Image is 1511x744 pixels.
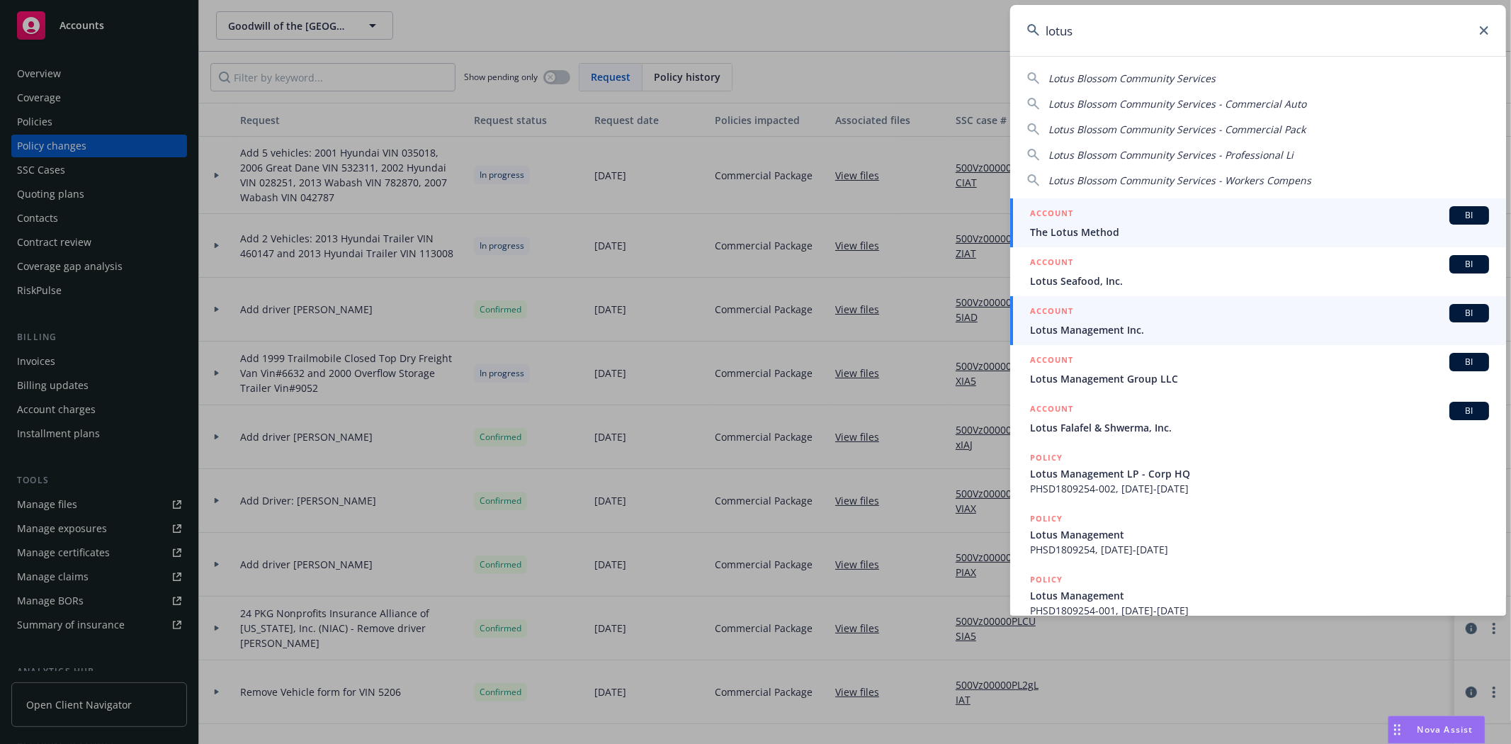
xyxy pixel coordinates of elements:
h5: POLICY [1030,512,1063,526]
input: Search... [1010,5,1506,56]
button: Nova Assist [1388,716,1485,744]
span: Lotus Management Inc. [1030,322,1489,337]
span: BI [1455,209,1483,222]
span: BI [1455,307,1483,320]
a: ACCOUNTBILotus Falafel & Shwerma, Inc. [1010,394,1506,443]
span: PHSD1809254-001, [DATE]-[DATE] [1030,603,1489,618]
span: Lotus Seafood, Inc. [1030,274,1489,288]
h5: ACCOUNT [1030,304,1073,321]
span: Lotus Management [1030,527,1489,542]
span: Nova Assist [1417,723,1473,735]
span: Lotus Management LP - Corp HQ [1030,466,1489,481]
div: Drag to move [1388,716,1406,743]
a: POLICYLotus Management LP - Corp HQPHSD1809254-002, [DATE]-[DATE] [1010,443,1506,504]
a: ACCOUNTBILotus Seafood, Inc. [1010,247,1506,296]
a: POLICYLotus ManagementPHSD1809254, [DATE]-[DATE] [1010,504,1506,565]
span: Lotus Management Group LLC [1030,371,1489,386]
span: BI [1455,405,1483,417]
a: ACCOUNTBILotus Management Inc. [1010,296,1506,345]
h5: POLICY [1030,451,1063,465]
a: POLICYLotus ManagementPHSD1809254-001, [DATE]-[DATE] [1010,565,1506,626]
h5: ACCOUNT [1030,206,1073,223]
span: Lotus Blossom Community Services - Professional Li [1048,148,1294,162]
span: BI [1455,356,1483,368]
h5: ACCOUNT [1030,353,1073,370]
span: Lotus Falafel & Shwerma, Inc. [1030,420,1489,435]
span: Lotus Blossom Community Services - Workers Compens [1048,174,1311,187]
h5: ACCOUNT [1030,255,1073,272]
h5: POLICY [1030,573,1063,587]
span: Lotus Management [1030,588,1489,603]
span: PHSD1809254, [DATE]-[DATE] [1030,542,1489,557]
span: The Lotus Method [1030,225,1489,239]
span: Lotus Blossom Community Services [1048,72,1216,85]
span: BI [1455,258,1483,271]
span: Lotus Blossom Community Services - Commercial Pack [1048,123,1306,136]
span: PHSD1809254-002, [DATE]-[DATE] [1030,481,1489,496]
a: ACCOUNTBIThe Lotus Method [1010,198,1506,247]
h5: ACCOUNT [1030,402,1073,419]
a: ACCOUNTBILotus Management Group LLC [1010,345,1506,394]
span: Lotus Blossom Community Services - Commercial Auto [1048,97,1306,111]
